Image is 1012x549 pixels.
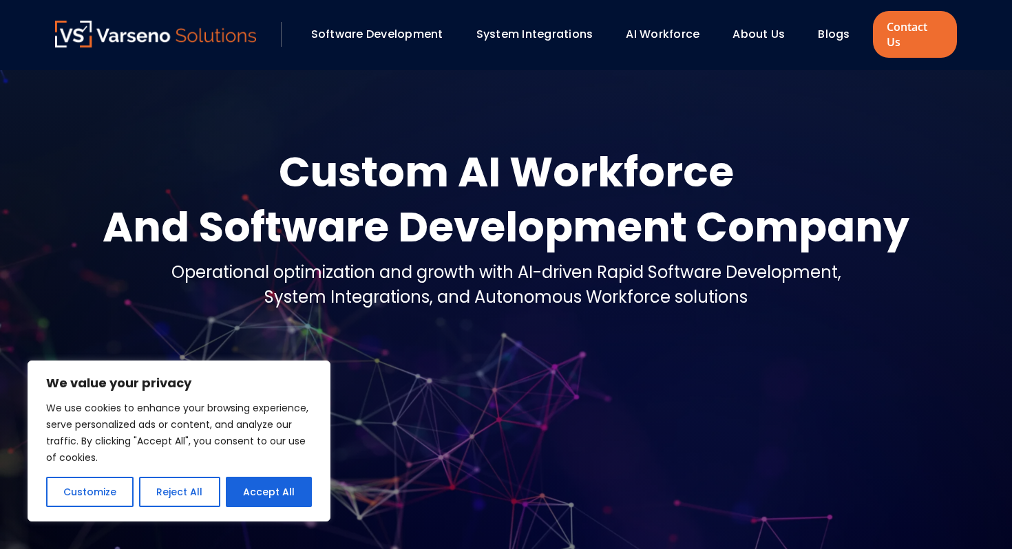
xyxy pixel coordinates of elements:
button: Reject All [139,477,220,507]
img: Varseno Solutions – Product Engineering & IT Services [55,21,256,47]
div: System Integrations [470,23,613,46]
a: About Us [732,26,785,42]
a: Software Development [311,26,443,42]
a: AI Workforce [626,26,699,42]
div: Custom AI Workforce [103,144,909,200]
button: Accept All [226,477,312,507]
p: We use cookies to enhance your browsing experience, serve personalized ads or content, and analyz... [46,400,312,466]
div: AI Workforce [619,23,719,46]
div: System Integrations, and Autonomous Workforce solutions [171,285,841,310]
a: System Integrations [476,26,593,42]
div: Blogs [811,23,869,46]
div: Operational optimization and growth with AI-driven Rapid Software Development, [171,260,841,285]
div: Software Development [304,23,463,46]
div: And Software Development Company [103,200,909,255]
p: We value your privacy [46,375,312,391]
a: Contact Us [873,11,957,58]
div: About Us [726,23,804,46]
a: Blogs [818,26,850,42]
button: Customize [46,477,134,507]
